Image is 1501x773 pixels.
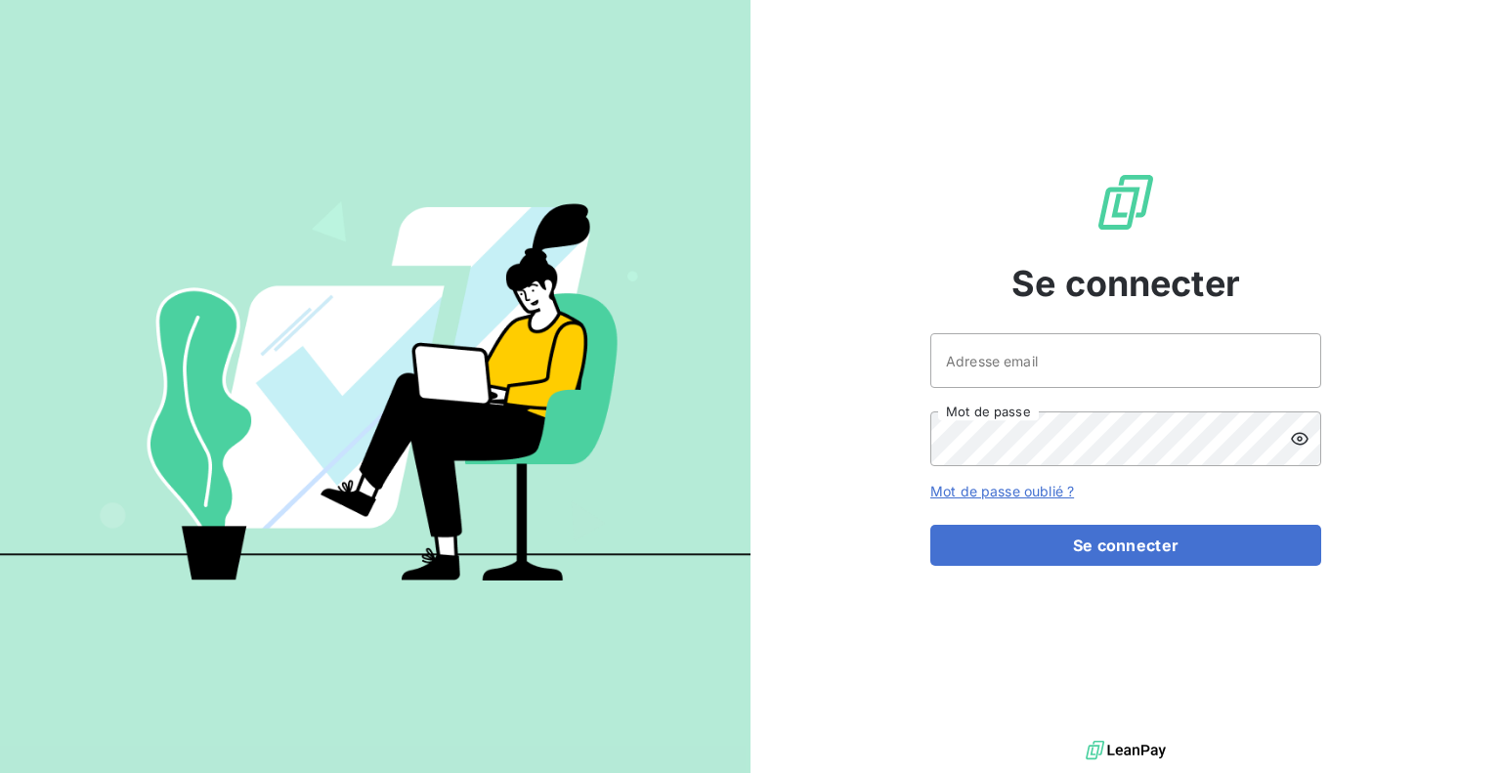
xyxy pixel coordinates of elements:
[1094,171,1157,234] img: Logo LeanPay
[930,525,1321,566] button: Se connecter
[1011,257,1240,310] span: Se connecter
[930,333,1321,388] input: placeholder
[1086,736,1166,765] img: logo
[930,483,1074,499] a: Mot de passe oublié ?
